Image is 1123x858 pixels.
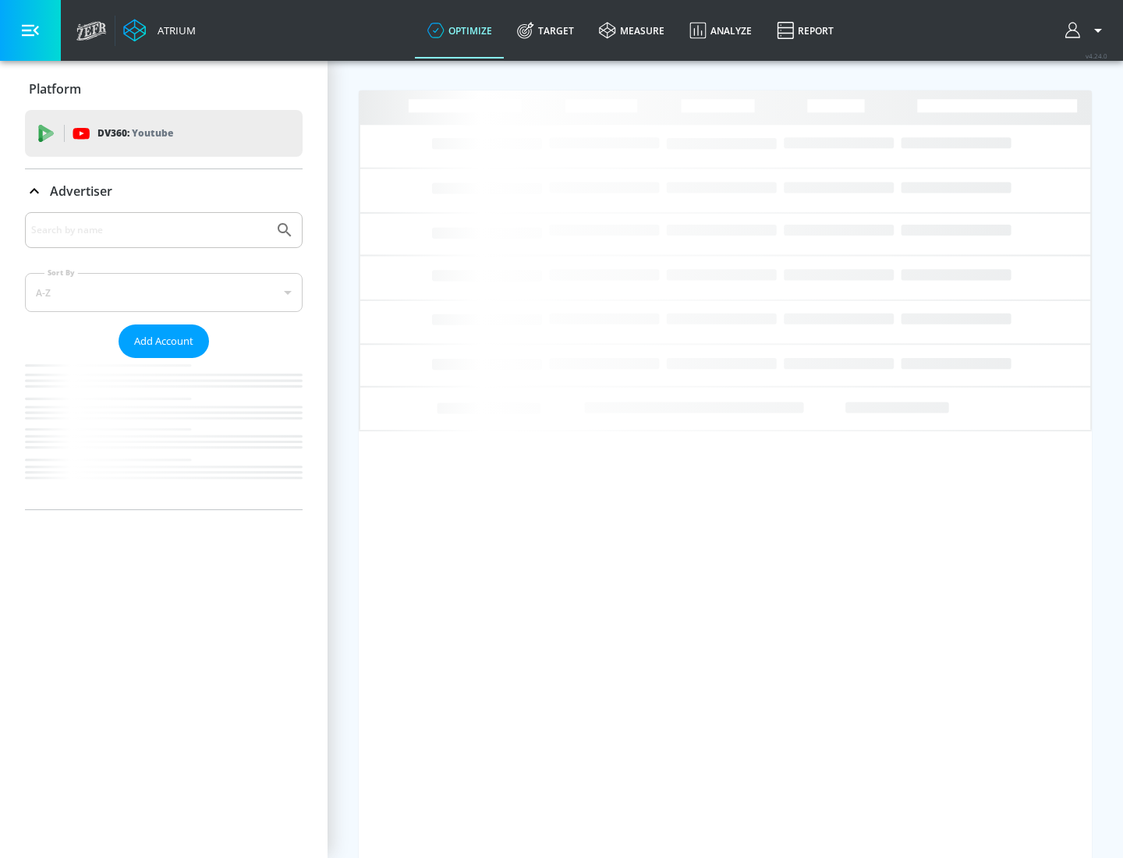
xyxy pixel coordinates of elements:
p: Youtube [132,125,173,141]
span: v 4.24.0 [1086,51,1107,60]
nav: list of Advertiser [25,358,303,509]
a: Atrium [123,19,196,42]
input: Search by name [31,220,267,240]
span: Add Account [134,332,193,350]
p: DV360: [97,125,173,142]
label: Sort By [44,268,78,278]
a: measure [586,2,677,58]
div: Platform [25,67,303,111]
div: Atrium [151,23,196,37]
a: optimize [415,2,505,58]
button: Add Account [119,324,209,358]
a: Target [505,2,586,58]
div: A-Z [25,273,303,312]
p: Platform [29,80,81,97]
p: Advertiser [50,183,112,200]
div: DV360: Youtube [25,110,303,157]
a: Report [764,2,846,58]
div: Advertiser [25,169,303,213]
div: Advertiser [25,212,303,509]
a: Analyze [677,2,764,58]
